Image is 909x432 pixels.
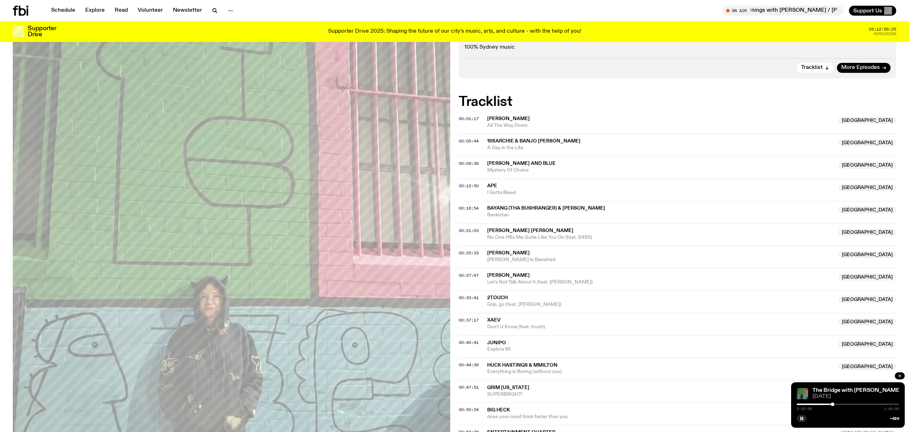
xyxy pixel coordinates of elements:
span: I Gotta Bleed [487,189,834,196]
span: [DATE] [812,394,899,399]
span: Tracklist [801,65,823,70]
span: 198archie & Banjo [PERSON_NAME] [487,139,581,144]
span: 00:37:17 [459,317,479,323]
a: More Episodes [837,63,891,73]
h2: Tracklist [459,96,896,108]
span: [GEOGRAPHIC_DATA] [838,162,896,169]
span: Everything is Boring (without you) [487,368,834,375]
button: 00:50:24 [459,408,479,412]
button: 00:05:44 [459,139,479,143]
span: [PERSON_NAME] and Blue [487,161,556,166]
span: BAYANG (tha Bushranger) & [PERSON_NAME] [487,206,605,211]
span: 00:12:50 [459,183,479,189]
span: Explora 95 [487,346,834,353]
span: [GEOGRAPHIC_DATA] [838,363,896,370]
span: does your mind think faster than you [487,414,834,420]
span: xaev [487,318,501,323]
span: Big Heck [487,407,510,412]
span: Bankistan [487,212,834,218]
span: [GEOGRAPHIC_DATA] [838,184,896,191]
span: [GEOGRAPHIC_DATA] [838,251,896,258]
p: 100% Sydney music [464,44,891,51]
span: 00:16:54 [459,205,479,211]
span: Remaining [874,32,896,36]
span: [PERSON_NAME] [PERSON_NAME] [487,228,573,233]
button: On AirMornings with [PERSON_NAME] / [PERSON_NAME] [PERSON_NAME] and mmilton interview [723,6,843,16]
span: More Episodes [841,65,880,70]
h3: Supporter Drive [28,26,56,38]
span: 03:12:56:25 [869,27,896,31]
a: Read [110,6,132,16]
button: 00:21:03 [459,229,479,233]
span: [GEOGRAPHIC_DATA] [838,117,896,124]
span: [GEOGRAPHIC_DATA] [838,139,896,146]
span: Grip, go (feat. [PERSON_NAME]) [487,301,834,308]
button: Tracklist [797,63,833,73]
a: The Bridge with [PERSON_NAME] [812,388,901,393]
span: Junipo [487,340,506,345]
span: 1:00:00 [884,407,899,411]
span: A Day in the Life [487,145,834,151]
span: 00:21:03 [459,228,479,233]
span: [GEOGRAPHIC_DATA] [838,229,896,236]
span: No One H8s Me Quite Like You Do (feat. 8485) [487,234,834,241]
span: 00:09:36 [459,161,479,166]
button: 00:12:50 [459,184,479,188]
span: [PERSON_NAME] [487,273,530,278]
span: [PERSON_NAME] [487,250,530,255]
span: 00:33:41 [459,295,479,301]
button: 00:01:17 [459,117,479,121]
span: Huck Hastings & mmilton [487,363,557,368]
a: Newsletter [169,6,206,16]
button: 00:09:36 [459,162,479,166]
span: 00:01:17 [459,116,479,121]
a: Explore [81,6,109,16]
span: Mystery Of Chains [487,167,834,174]
button: 00:16:54 [459,206,479,210]
span: [GEOGRAPHIC_DATA] [838,318,896,325]
span: 00:44:36 [459,362,479,368]
span: Grim [US_STATE] [487,385,529,390]
span: Support Us [853,7,882,14]
img: Amelia Sparke is wearing a black hoodie and pants, leaning against a blue, green and pink wall wi... [797,388,808,399]
span: Don't U Know (feat. trustt) [487,324,834,330]
span: Ape [487,183,497,188]
button: 00:33:41 [459,296,479,300]
p: Supporter Drive 2025: Shaping the future of our city’s music, arts, and culture - with the help o... [328,28,581,35]
span: 0:20:58 [797,407,812,411]
span: [GEOGRAPHIC_DATA] [838,206,896,214]
a: Schedule [47,6,80,16]
span: SUPERBRIGHT! [487,391,834,398]
button: 00:37:17 [459,318,479,322]
span: [PERSON_NAME] [487,116,530,121]
button: 00:47:51 [459,385,479,389]
span: [GEOGRAPHIC_DATA] [838,274,896,281]
span: 00:50:24 [459,407,479,412]
button: 00:44:36 [459,363,479,367]
span: [PERSON_NAME] Is Banished [487,256,834,263]
span: [GEOGRAPHIC_DATA] [838,296,896,303]
a: Volunteer [134,6,167,16]
button: 00:25:33 [459,251,479,255]
span: 00:05:44 [459,138,479,144]
span: 00:47:51 [459,384,479,390]
span: 00:27:47 [459,272,479,278]
span: 2touch [487,295,508,300]
span: [GEOGRAPHIC_DATA] [838,341,896,348]
span: Let's Not Talk About It (feat. [PERSON_NAME]) [487,279,834,286]
span: 00:40:41 [459,340,479,345]
span: 00:25:33 [459,250,479,256]
button: 00:40:41 [459,341,479,345]
span: All The Way Down [487,122,834,129]
button: Support Us [849,6,896,16]
button: 00:27:47 [459,274,479,277]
